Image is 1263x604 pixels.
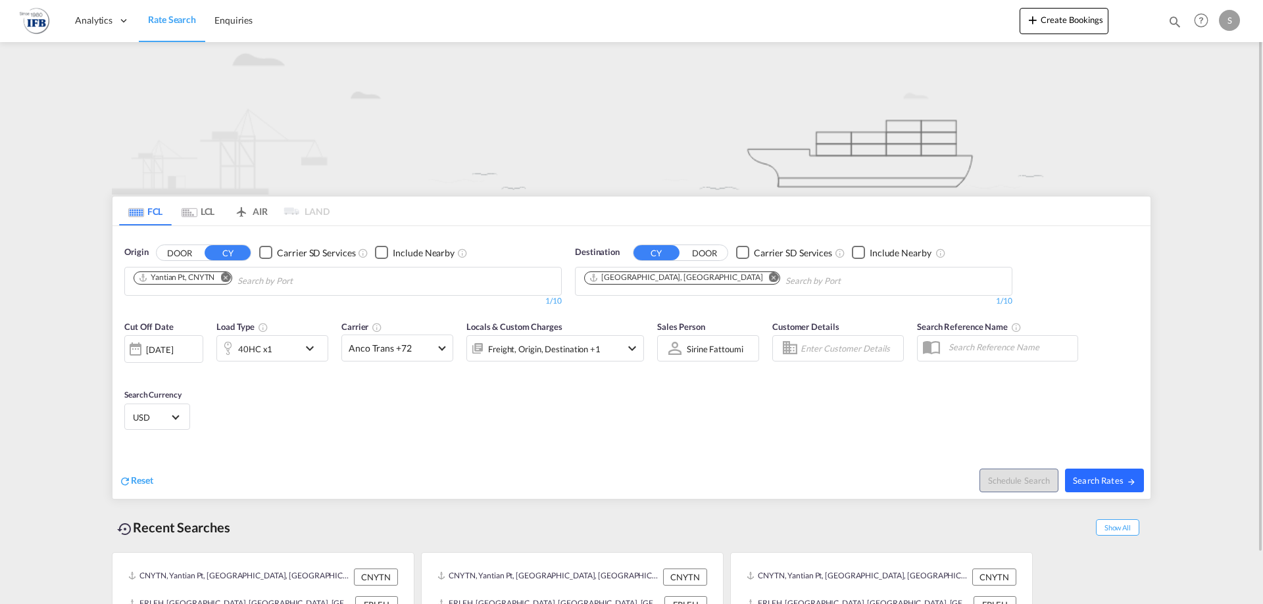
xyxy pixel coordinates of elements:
[216,335,328,361] div: 40HC x1icon-chevron-down
[801,338,899,358] input: Enter Customer Details
[138,272,217,283] div: Press delete to remove this chip.
[870,246,931,260] div: Include Nearby
[258,322,268,333] md-icon: icon-information-outline
[302,340,324,356] md-icon: icon-chevron-down
[172,197,224,225] md-tab-item: LCL
[488,340,601,358] div: Freight Origin Destination Factory Stuffing
[112,42,1151,195] img: new-FCL.png
[124,335,203,363] div: [DATE]
[354,569,398,586] div: CNYTN
[119,197,172,225] md-tab-item: FCL
[1168,14,1182,34] div: icon-magnify
[112,226,1151,499] div: OriginDOOR CY Checkbox No InkUnchecked: Search for CY (Container Yard) services for all selected ...
[1096,519,1139,536] span: Show All
[575,296,1012,307] div: 1/10
[234,204,249,214] md-icon: icon-airplane
[736,246,832,260] md-checkbox: Checkbox No Ink
[589,272,765,283] div: Press delete to remove this chip.
[1073,475,1136,486] span: Search Rates
[124,246,148,259] span: Origin
[148,14,196,25] span: Rate Search
[277,246,355,260] div: Carrier SD Services
[259,246,355,260] md-checkbox: Checkbox No Ink
[760,272,780,285] button: Remove
[205,245,251,260] button: CY
[119,475,131,487] md-icon: icon-refresh
[754,246,832,260] div: Carrier SD Services
[747,569,969,586] div: CNYTN, Yantian Pt, China, Greater China & Far East Asia, Asia Pacific
[132,407,183,427] md-select: Select Currency: $ USDUnited States Dollar
[112,513,235,542] div: Recent Searches
[657,321,705,332] span: Sales Person
[1127,477,1136,486] md-icon: icon-arrow-right
[785,271,910,292] input: Chips input.
[589,272,762,283] div: Le Havre, FRLEH
[375,246,455,260] md-checkbox: Checkbox No Ink
[124,296,562,307] div: 1/10
[575,246,620,259] span: Destination
[1025,12,1041,28] md-icon: icon-plus 400-fg
[119,474,153,488] div: icon-refreshReset
[119,197,330,225] md-pagination-wrapper: Use the left and right arrow keys to navigate between tabs
[128,569,351,586] div: CNYTN, Yantian Pt, China, Greater China & Far East Asia, Asia Pacific
[687,344,743,354] div: Sirine Fattoumi
[942,337,1077,357] input: Search Reference Name
[772,321,839,332] span: Customer Details
[852,246,931,260] md-checkbox: Checkbox No Ink
[1020,8,1108,34] button: icon-plus 400-fgCreate Bookings
[133,411,170,423] span: USD
[835,248,845,258] md-icon: Unchecked: Search for CY (Container Yard) services for all selected carriers.Checked : Search for...
[237,271,362,292] input: Chips input.
[124,361,134,379] md-datepicker: Select
[131,475,153,486] span: Reset
[238,340,272,358] div: 40HC x1
[75,14,112,27] span: Analytics
[372,322,382,333] md-icon: The selected Trucker/Carrierwill be displayed in the rate results If the rates are from another f...
[393,246,455,260] div: Include Nearby
[1190,9,1219,33] div: Help
[935,248,946,258] md-icon: Unchecked: Ignores neighbouring ports when fetching rates.Checked : Includes neighbouring ports w...
[685,339,745,358] md-select: Sales Person: Sirine Fattoumi
[216,321,268,332] span: Load Type
[582,267,916,292] md-chips-wrap: Chips container. Use arrow keys to select chips.
[20,6,49,35] img: de31bbe0256b11eebba44b54815f083d.png
[124,390,182,400] span: Search Currency
[138,272,214,283] div: Yantian Pt, CNYTN
[1190,9,1212,32] span: Help
[681,245,728,260] button: DOOR
[1168,14,1182,29] md-icon: icon-magnify
[157,245,203,260] button: DOOR
[212,272,232,285] button: Remove
[1011,322,1022,333] md-icon: Your search will be saved by the below given name
[117,521,133,537] md-icon: icon-backup-restore
[224,197,277,225] md-tab-item: AIR
[1219,10,1240,31] div: S
[358,248,368,258] md-icon: Unchecked: Search for CY (Container Yard) services for all selected carriers.Checked : Search for...
[917,321,1022,332] span: Search Reference Name
[633,245,680,260] button: CY
[1065,469,1144,492] button: Search Ratesicon-arrow-right
[214,14,253,26] span: Enquiries
[624,340,640,356] md-icon: icon-chevron-down
[466,321,562,332] span: Locals & Custom Charges
[972,569,1016,586] div: CNYTN
[457,248,468,258] md-icon: Unchecked: Ignores neighbouring ports when fetching rates.Checked : Includes neighbouring ports w...
[341,321,382,332] span: Carrier
[663,569,707,586] div: CNYTN
[437,569,660,586] div: CNYTN, Yantian Pt, China, Greater China & Far East Asia, Asia Pacific
[146,344,173,356] div: [DATE]
[349,342,434,355] span: Anco Trans +72
[124,321,174,332] span: Cut Off Date
[132,267,368,292] md-chips-wrap: Chips container. Use arrow keys to select chips.
[979,469,1058,492] button: Note: By default Schedule search will only considerorigin ports, destination ports and cut off da...
[466,335,644,361] div: Freight Origin Destination Factory Stuffingicon-chevron-down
